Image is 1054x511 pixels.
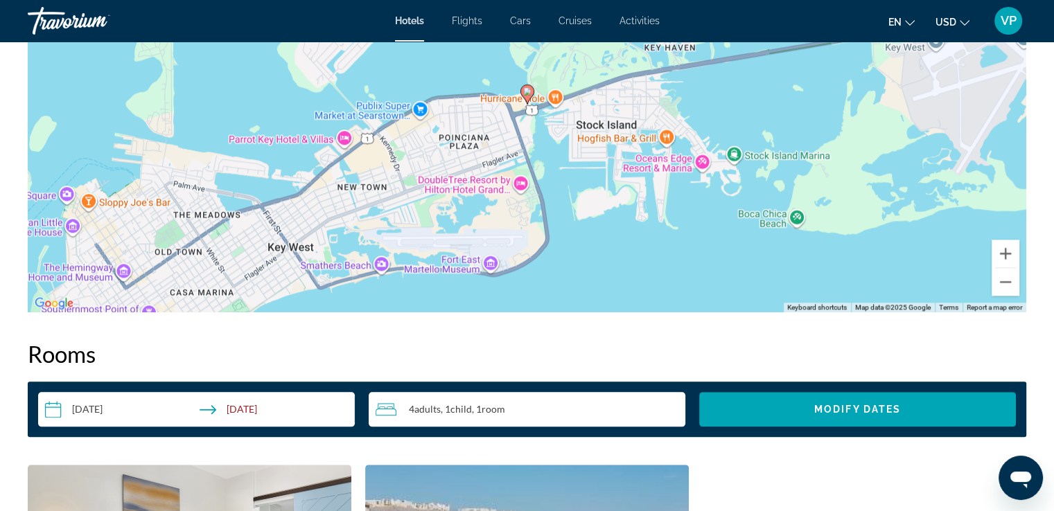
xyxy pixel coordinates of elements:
a: Cars [510,15,531,26]
a: Flights [452,15,482,26]
span: Room [482,403,505,415]
button: User Menu [990,6,1026,35]
a: Travorium [28,3,166,39]
button: Modify Dates [699,392,1016,427]
span: Modify Dates [814,404,901,415]
span: 4 [409,404,441,415]
div: Search widget [38,392,1016,427]
span: , 1 [472,404,505,415]
span: VP [1001,14,1017,28]
span: USD [936,17,956,28]
button: Keyboard shortcuts [787,303,847,312]
a: Hotels [395,15,424,26]
a: Activities [620,15,660,26]
img: Google [31,294,77,312]
a: Cruises [559,15,592,26]
span: Map data ©2025 Google [855,303,931,311]
button: Zoom out [992,268,1019,296]
button: Change currency [936,12,969,32]
a: Terms (opens in new tab) [939,303,958,311]
button: Change language [888,12,915,32]
span: Child [450,403,472,415]
h2: Rooms [28,340,1026,368]
button: Select check in and out date [38,392,355,427]
span: en [888,17,902,28]
span: , 1 [441,404,472,415]
button: Travelers: 4 adults, 1 child [369,392,685,427]
a: Report a map error [967,303,1022,311]
iframe: Button to launch messaging window [999,456,1043,500]
button: Zoom in [992,240,1019,267]
span: Adults [414,403,441,415]
a: Open this area in Google Maps (opens a new window) [31,294,77,312]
